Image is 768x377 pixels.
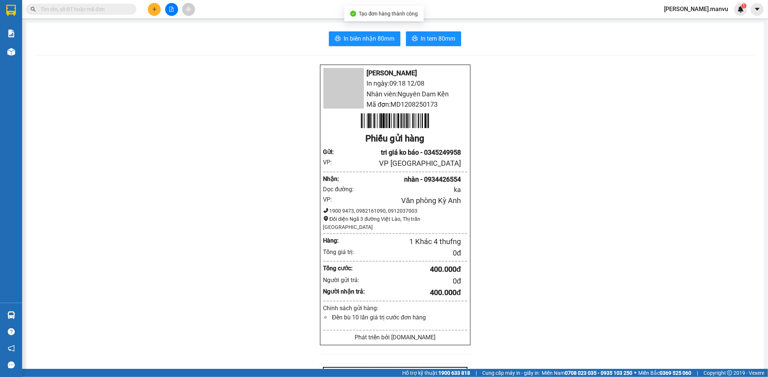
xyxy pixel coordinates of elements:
[323,247,365,257] div: Tổng giá trị:
[412,35,418,42] span: printer
[323,215,467,231] div: Đối diện Ngã 3 đường Việt Lào, Thị trấn [GEOGRAPHIC_DATA]
[341,174,461,185] div: nhàn - 0934426554
[186,7,191,12] span: aim
[359,11,418,17] span: Tạo đơn hàng thành công
[323,89,467,99] li: Nhân viên: Nguyên Dam Kền
[341,158,461,169] div: VP [GEOGRAPHIC_DATA]
[482,369,540,377] span: Cung cấp máy in - giấy in:
[323,195,341,204] div: VP:
[754,6,761,13] span: caret-down
[323,304,467,313] div: Chính sách gửi hàng:
[323,174,341,184] div: Nhận :
[743,3,745,8] span: 1
[7,311,15,319] img: warehouse-icon
[31,7,36,12] span: search
[323,99,467,110] li: Mã đơn: MD1208250173
[6,5,16,16] img: logo-vxr
[323,333,467,342] div: Phát triển bởi [DOMAIN_NAME]
[323,207,467,215] div: 1900 9473, 0982161090, 0912037003
[323,216,329,221] span: environment
[542,369,632,377] span: Miền Nam
[359,185,461,195] div: ka
[365,264,461,275] div: 400.000 đ
[476,369,477,377] span: |
[323,236,353,245] div: Hàng:
[365,287,461,298] div: 400.000 đ
[406,31,461,46] button: printerIn tem 80mm
[634,371,636,374] span: ⚪️
[727,370,732,376] span: copyright
[323,78,467,89] li: In ngày: 09:18 12/08
[365,275,461,287] div: 0 đ
[353,236,461,247] div: 1 Khác 4 thufng
[658,4,734,14] span: [PERSON_NAME].manvu
[148,3,161,16] button: plus
[350,11,356,17] span: check-circle
[7,30,15,37] img: solution-icon
[8,345,15,352] span: notification
[152,7,157,12] span: plus
[438,370,470,376] strong: 1900 633 818
[421,34,455,43] span: In tem 80mm
[323,158,341,167] div: VP:
[323,264,365,273] div: Tổng cước:
[331,313,467,322] li: Đền bù 10 lần giá trị cước đơn hàng
[660,370,691,376] strong: 0369 525 060
[41,5,128,13] input: Tìm tên, số ĐT hoặc mã đơn
[697,369,698,377] span: |
[7,48,15,56] img: warehouse-icon
[323,132,467,146] div: Phiếu gửi hàng
[323,208,329,213] span: phone
[323,275,365,285] div: Người gửi trả:
[737,6,744,13] img: icon-new-feature
[402,369,470,377] span: Hỗ trợ kỹ thuật:
[341,147,461,158] div: tri giá ko báo - 0345249958
[329,31,400,46] button: printerIn biên nhận 80mm
[8,361,15,369] span: message
[365,247,461,259] div: 0 đ
[182,3,195,16] button: aim
[323,68,467,78] li: [PERSON_NAME]
[638,369,691,377] span: Miền Bắc
[323,287,365,296] div: Người nhận trả:
[323,185,359,194] div: Dọc đường:
[751,3,764,16] button: caret-down
[741,3,747,8] sup: 1
[8,328,15,335] span: question-circle
[344,34,395,43] span: In biên nhận 80mm
[323,147,341,157] div: Gửi :
[165,3,178,16] button: file-add
[335,35,341,42] span: printer
[169,7,174,12] span: file-add
[565,370,632,376] strong: 0708 023 035 - 0935 103 250
[341,195,461,206] div: Văn phòng Kỳ Anh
